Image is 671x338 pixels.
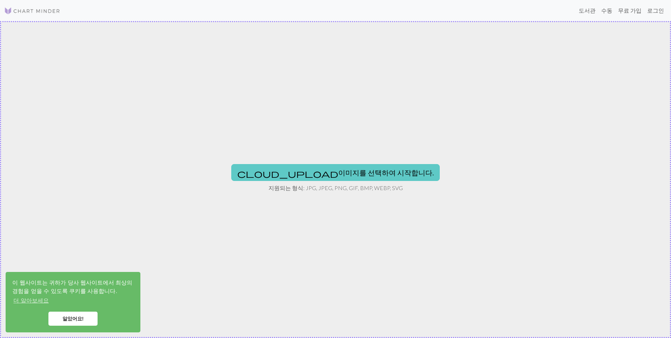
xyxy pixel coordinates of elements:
a: 쿠키 메시지 닫기 [48,312,98,326]
span: cloud_upload [237,169,338,178]
font: 이미지를 선택하여 시작합니다. [338,168,434,177]
a: 무료 가입 [615,4,644,18]
img: 로고 [4,7,60,15]
font: 이 웹사이트는 귀하가 당사 웹사이트에서 최상의 경험을 얻을 수 있도록 쿠키를 사용합니다. [12,280,132,294]
p: 지원되는 형식: JPG, JPEG, PNG, GIF, BMP, WEBP, SVG [268,184,403,192]
a: 쿠키에 대해 자세히 알아보기 [12,295,50,306]
a: 수동 [598,4,615,18]
div: 쿠키동의 [6,272,140,332]
a: 로그인 [644,4,667,18]
a: 도서관 [576,4,598,18]
button: 이미지를 선택하여 시작합니다. [231,164,440,181]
